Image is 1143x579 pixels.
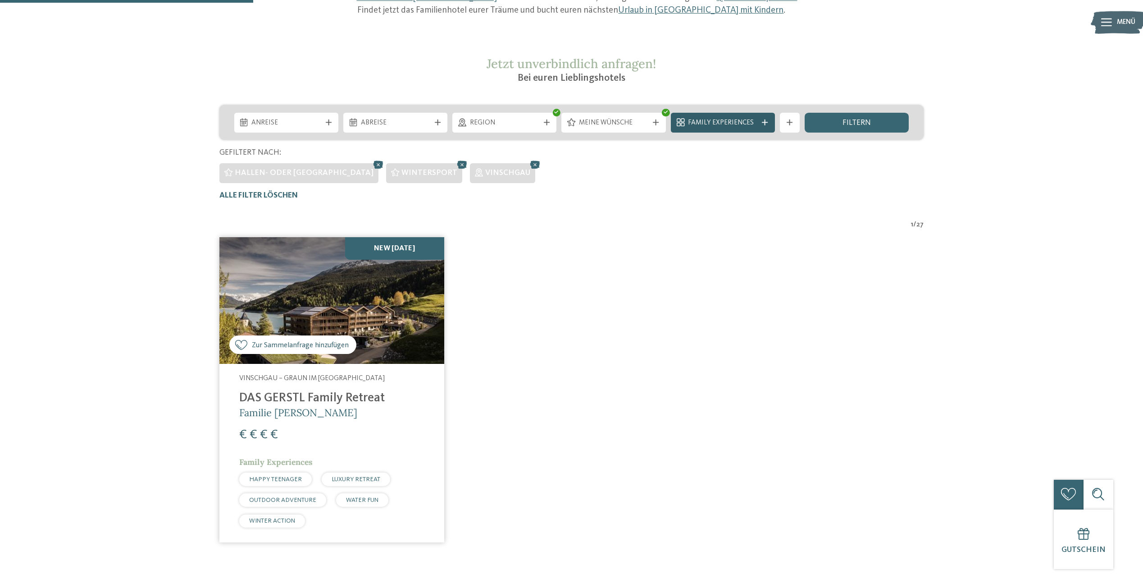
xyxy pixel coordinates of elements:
[916,220,924,230] span: 27
[235,169,373,177] span: Hallen- oder [GEOGRAPHIC_DATA]
[219,149,281,156] span: Gefiltert nach:
[251,118,321,128] span: Anreise
[346,497,378,503] span: WATER FUN
[332,476,380,482] span: LUXURY RETREAT
[239,375,385,382] span: Vinschgau – Graun im [GEOGRAPHIC_DATA]
[361,118,430,128] span: Abreise
[518,73,625,83] span: Bei euren Lieblingshotels
[911,220,913,230] span: 1
[219,192,298,199] span: Alle Filter löschen
[219,237,444,364] img: Familienhotels gesucht? Hier findet ihr die besten!
[239,406,357,419] span: Familie [PERSON_NAME]
[1054,510,1113,569] a: Gutschein
[579,118,648,128] span: Meine Wünsche
[239,428,247,441] span: €
[618,6,783,15] a: Urlaub in [GEOGRAPHIC_DATA] mit Kindern
[219,237,444,542] a: Familienhotels gesucht? Hier findet ihr die besten! Zur Sammelanfrage hinzufügen NEW [DATE] Vinsc...
[487,55,656,72] span: Jetzt unverbindlich anfragen!
[688,118,757,128] span: Family Experiences
[250,428,257,441] span: €
[239,457,313,467] span: Family Experiences
[470,118,539,128] span: Region
[270,428,278,441] span: €
[1061,546,1106,554] span: Gutschein
[842,119,871,127] span: filtern
[249,476,302,482] span: HAPPY TEENAGER
[913,220,916,230] span: /
[249,518,295,524] span: WINTER ACTION
[252,340,349,350] span: Zur Sammelanfrage hinzufügen
[239,391,424,406] h4: DAS GERSTL Family Retreat
[401,169,457,177] span: Wintersport
[249,497,316,503] span: OUTDOOR ADVENTURE
[485,169,530,177] span: Vinschgau
[260,428,268,441] span: €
